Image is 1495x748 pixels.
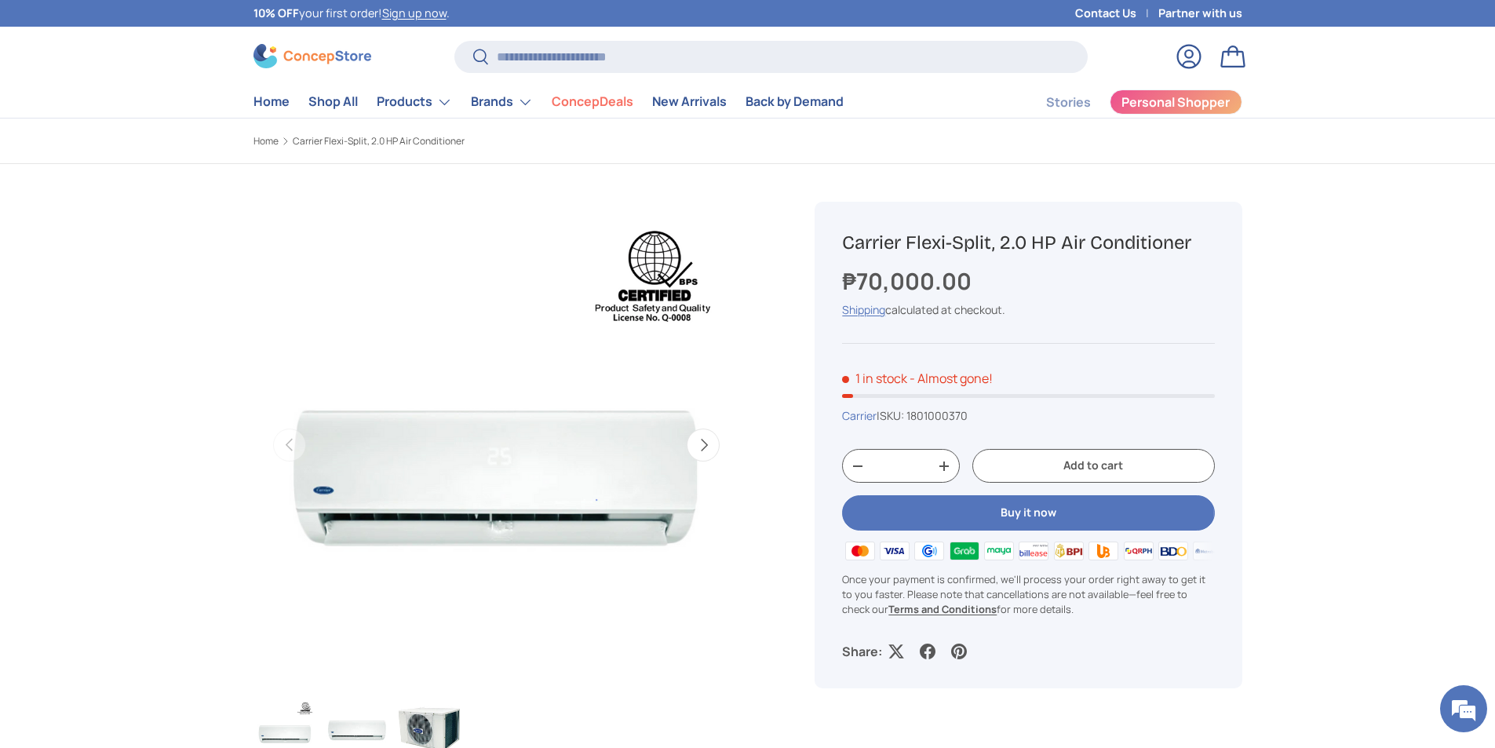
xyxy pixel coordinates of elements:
[552,86,633,117] a: ConcepDeals
[253,134,778,148] nav: Breadcrumbs
[842,302,885,317] a: Shipping
[910,370,993,387] p: - Almost gone!
[1158,5,1242,22] a: Partner with us
[1075,5,1158,22] a: Contact Us
[1121,96,1230,108] span: Personal Shopper
[253,5,450,22] p: your first order! .
[652,86,727,117] a: New Arrivals
[308,86,358,117] a: Shop All
[842,301,1214,318] div: calculated at checkout.
[888,602,997,616] a: Terms and Conditions
[842,642,882,661] p: Share:
[842,408,877,423] a: Carrier
[253,137,279,146] a: Home
[253,86,844,118] nav: Primary
[293,137,465,146] a: Carrier Flexi-Split, 2.0 HP Air Conditioner
[382,5,447,20] a: Sign up now
[1156,538,1191,562] img: bdo
[842,495,1214,531] button: Buy it now
[1008,86,1242,118] nav: Secondary
[842,572,1214,618] p: Once your payment is confirmed, we'll process your order right away to get it to you faster. Plea...
[1046,87,1091,118] a: Stories
[82,88,264,108] div: Chat with us now
[906,408,968,423] span: 1801000370
[946,538,981,562] img: grabpay
[461,86,542,118] summary: Brands
[842,370,907,387] span: 1 in stock
[1121,538,1155,562] img: qrph
[842,231,1214,255] h1: Carrier Flexi-Split, 2.0 HP Air Conditioner
[1016,538,1051,562] img: billease
[1086,538,1121,562] img: ubp
[8,429,299,483] textarea: Type your message and hit 'Enter'
[877,408,968,423] span: |
[982,538,1016,562] img: maya
[253,44,371,68] img: ConcepStore
[972,449,1214,483] button: Add to cart
[1191,538,1225,562] img: metrobank
[877,538,912,562] img: visa
[842,538,877,562] img: master
[257,8,295,46] div: Minimize live chat window
[253,5,299,20] strong: 10% OFF
[1052,538,1086,562] img: bpi
[253,86,290,117] a: Home
[91,198,217,356] span: We're online!
[746,86,844,117] a: Back by Demand
[367,86,461,118] summary: Products
[842,265,975,297] strong: ₱70,000.00
[1110,89,1242,115] a: Personal Shopper
[880,408,904,423] span: SKU:
[912,538,946,562] img: gcash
